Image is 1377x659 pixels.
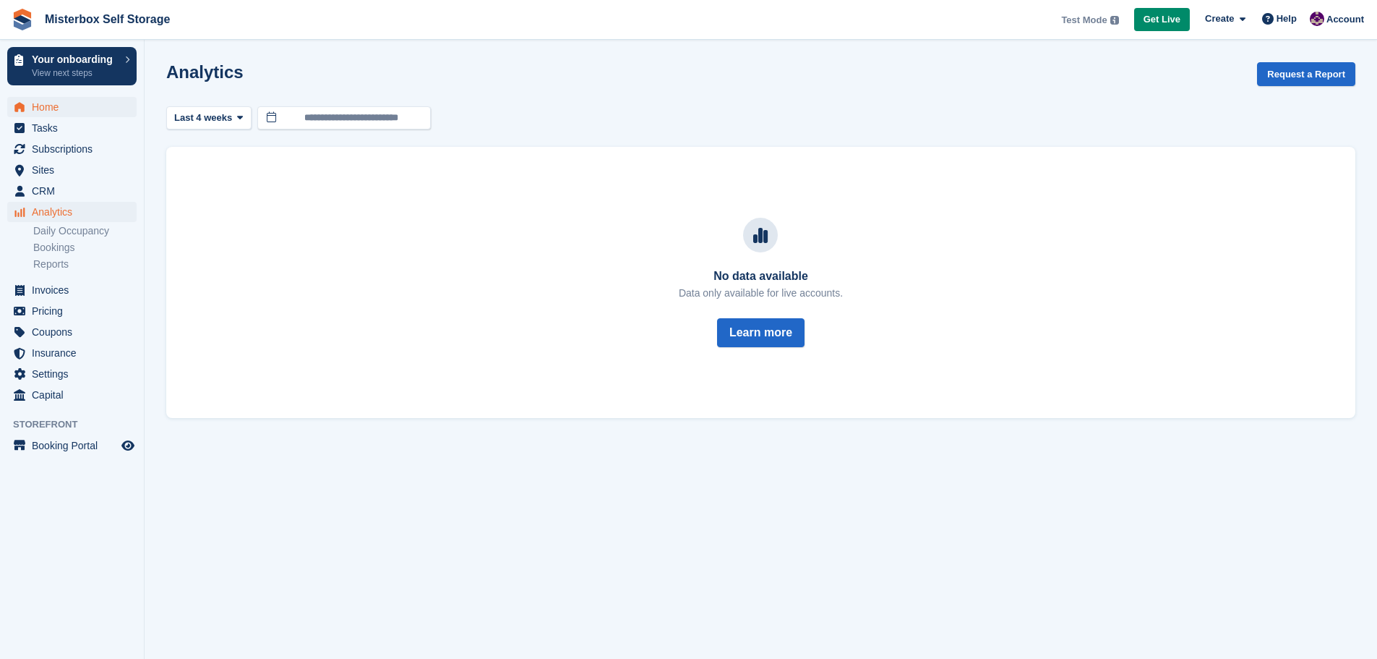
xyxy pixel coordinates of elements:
[7,181,137,201] a: menu
[13,417,144,432] span: Storefront
[1277,12,1297,26] span: Help
[32,118,119,138] span: Tasks
[1110,16,1119,25] img: icon-info-grey-7440780725fd019a000dd9b08b2336e03edf1995a4989e88bcd33f0948082b44.svg
[32,202,119,222] span: Analytics
[7,47,137,85] a: Your onboarding View next steps
[32,54,118,64] p: Your onboarding
[7,301,137,321] a: menu
[1326,12,1364,27] span: Account
[7,202,137,222] a: menu
[7,364,137,384] a: menu
[32,160,119,180] span: Sites
[32,322,119,342] span: Coupons
[32,301,119,321] span: Pricing
[33,258,137,271] a: Reports
[32,181,119,201] span: CRM
[32,280,119,300] span: Invoices
[32,364,119,384] span: Settings
[1205,12,1234,26] span: Create
[679,270,843,283] h3: No data available
[12,9,33,30] img: stora-icon-8386f47178a22dfd0bd8f6a31ec36ba5ce8667c1dd55bd0f319d3a0aa187defe.svg
[7,343,137,363] a: menu
[7,385,137,405] a: menu
[7,435,137,456] a: menu
[7,322,137,342] a: menu
[1257,62,1355,86] button: Request a Report
[166,62,244,82] h2: Analytics
[166,106,252,130] button: Last 4 weeks
[7,118,137,138] a: menu
[33,241,137,255] a: Bookings
[1310,12,1324,26] img: Anna Žambůrková
[39,7,176,31] a: Misterbox Self Storage
[1061,13,1107,27] span: Test Mode
[679,286,843,301] p: Data only available for live accounts.
[7,160,137,180] a: menu
[32,97,119,117] span: Home
[119,437,137,454] a: Preview store
[7,97,137,117] a: menu
[32,385,119,405] span: Capital
[7,280,137,300] a: menu
[174,111,232,125] span: Last 4 weeks
[7,139,137,159] a: menu
[32,67,118,80] p: View next steps
[33,224,137,238] a: Daily Occupancy
[32,343,119,363] span: Insurance
[32,435,119,456] span: Booking Portal
[717,318,805,347] button: Learn more
[1134,8,1190,32] a: Get Live
[1144,12,1180,27] span: Get Live
[32,139,119,159] span: Subscriptions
